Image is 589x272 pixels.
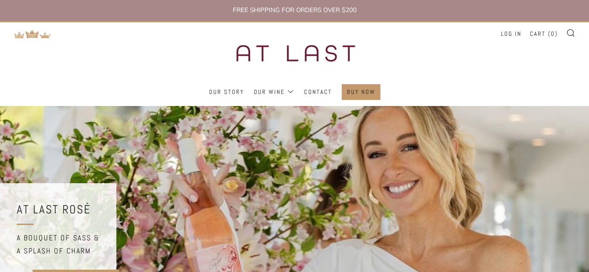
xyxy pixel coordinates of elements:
h2: AT LAST ROSÉ [17,200,100,219]
img: three kings wine merchants [213,22,376,84]
a: Cart (0) [530,27,558,41]
a: Contact [304,85,332,100]
h5: A BOUQUET OF SASS & A SPLASH OF CHARM [17,232,100,257]
a: Log in [501,27,521,41]
a: Return to TKW Merchants [14,29,51,38]
a: Our Story [209,85,244,100]
a: Buy Now [347,85,375,100]
img: Return to TKW Merchants [14,30,51,39]
a: Our Wine [254,85,294,100]
span: 0 [551,30,555,38]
